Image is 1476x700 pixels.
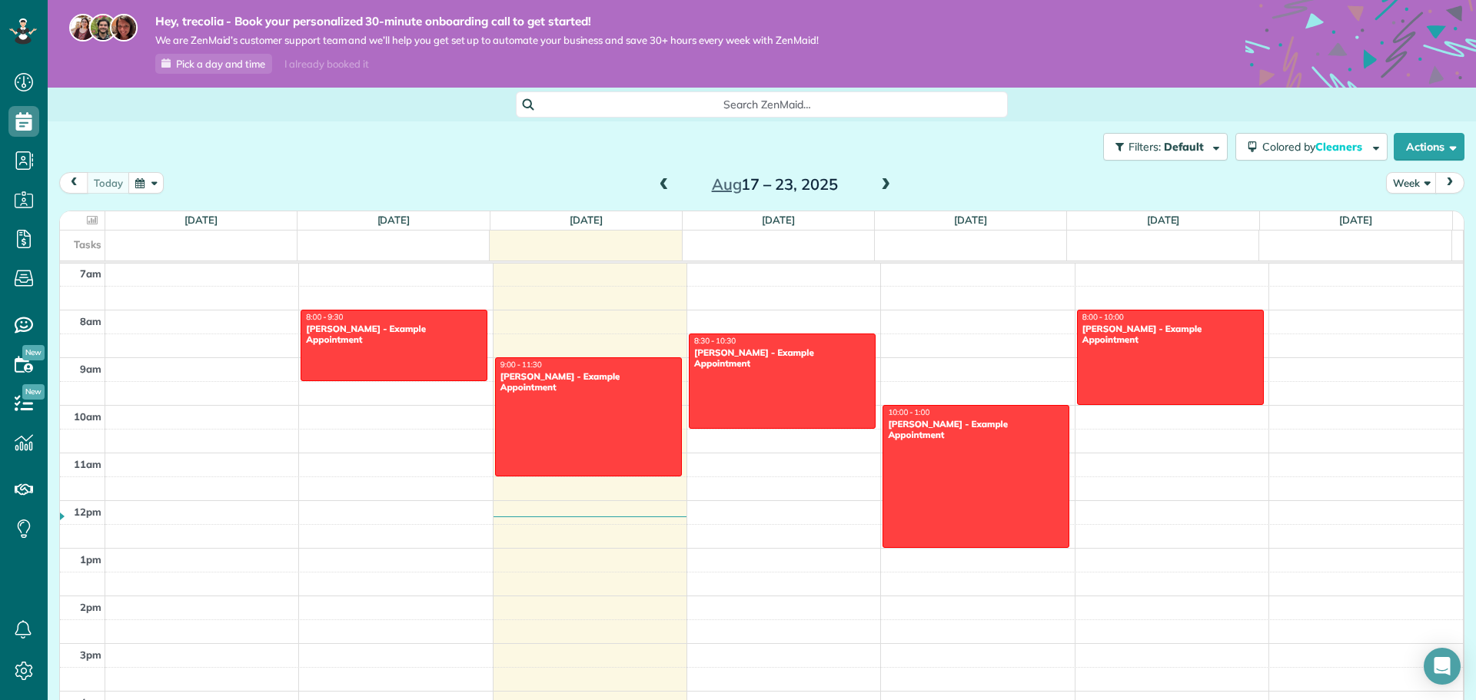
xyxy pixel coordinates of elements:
span: Tasks [74,238,101,250]
button: prev [59,172,88,193]
span: 1pm [80,553,101,566]
span: 8am [80,315,101,327]
span: 9am [80,363,101,375]
span: We are ZenMaid’s customer support team and we’ll help you get set up to automate your business an... [155,34,819,47]
div: [PERSON_NAME] - Example Appointment [500,371,677,393]
span: 2pm [80,601,101,613]
span: Cleaners [1315,140,1365,154]
button: Week [1386,172,1437,193]
span: 8:00 - 9:30 [306,312,343,322]
img: maria-72a9807cf96188c08ef61303f053569d2e2a8a1cde33d635c8a3ac13582a053d.jpg [69,14,97,41]
span: 9:00 - 11:30 [500,360,542,370]
a: [DATE] [1147,214,1180,226]
span: 10am [74,410,101,423]
a: [DATE] [1339,214,1372,226]
span: Pick a day and time [176,58,265,70]
span: 10:00 - 1:00 [888,407,929,417]
a: [DATE] [377,214,411,226]
div: I already booked it [275,55,377,74]
strong: Hey, trecolia - Book your personalized 30-minute onboarding call to get started! [155,14,819,29]
span: Aug [712,174,742,194]
div: [PERSON_NAME] - Example Appointment [305,323,483,346]
div: [PERSON_NAME] - Example Appointment [887,419,1065,441]
span: 12pm [74,506,101,518]
span: New [22,345,45,360]
span: New [22,384,45,400]
a: Pick a day and time [155,54,272,74]
img: jorge-587dff0eeaa6aab1f244e6dc62b8924c3b6ad411094392a53c71c6c4a576187d.jpg [89,14,117,41]
a: [DATE] [570,214,603,226]
span: Filters: [1129,140,1161,154]
span: Default [1164,140,1205,154]
a: [DATE] [762,214,795,226]
a: [DATE] [954,214,987,226]
button: Filters: Default [1103,133,1228,161]
button: today [87,172,130,193]
button: next [1435,172,1464,193]
span: 8:30 - 10:30 [694,336,736,346]
div: Open Intercom Messenger [1424,648,1461,685]
a: Filters: Default [1095,133,1228,161]
span: 3pm [80,649,101,661]
div: [PERSON_NAME] - Example Appointment [693,347,871,370]
span: 11am [74,458,101,470]
button: Actions [1394,133,1464,161]
div: [PERSON_NAME] - Example Appointment [1082,323,1259,346]
h2: 17 – 23, 2025 [679,176,871,193]
button: Colored byCleaners [1235,133,1388,161]
span: Colored by [1262,140,1368,154]
span: 8:00 - 10:00 [1082,312,1124,322]
span: 7am [80,267,101,280]
img: michelle-19f622bdf1676172e81f8f8fba1fb50e276960ebfe0243fe18214015130c80e4.jpg [110,14,138,41]
a: [DATE] [184,214,218,226]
